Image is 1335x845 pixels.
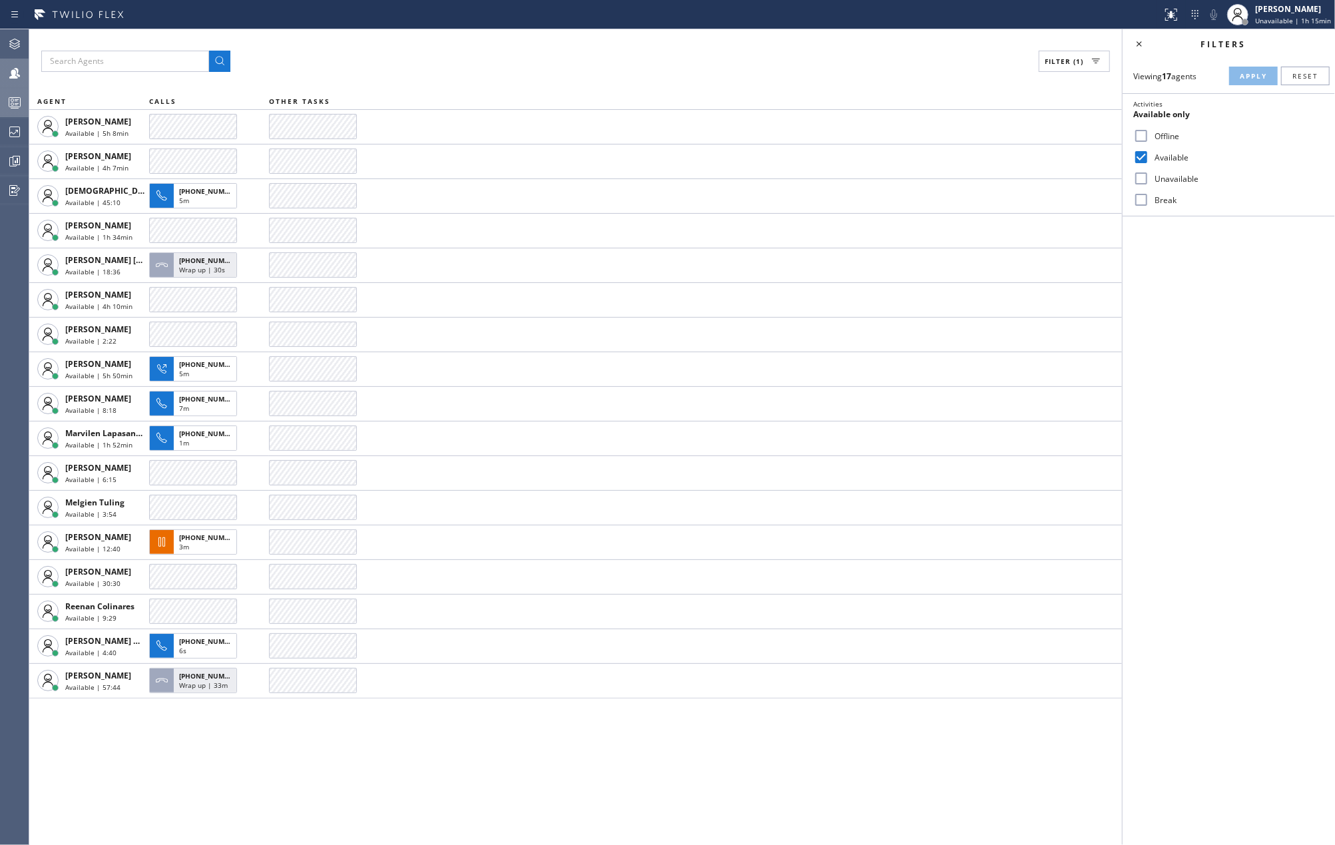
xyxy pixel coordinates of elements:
span: CALLS [149,97,176,106]
span: [PHONE_NUMBER] [179,256,240,265]
button: [PHONE_NUMBER]5m [149,352,241,386]
span: Available | 4:40 [65,648,117,657]
input: Search Agents [41,51,209,72]
span: Available | 9:29 [65,613,117,623]
span: Unavailable | 1h 15min [1255,16,1331,25]
span: [PHONE_NUMBER] [179,429,240,438]
span: [PERSON_NAME] [65,220,131,231]
span: [PERSON_NAME] [65,393,131,404]
span: [PHONE_NUMBER] [179,533,240,542]
span: Wrap up | 33m [179,681,228,690]
label: Unavailable [1149,173,1324,184]
button: Mute [1204,5,1223,24]
span: [PERSON_NAME] [65,289,131,300]
span: [DEMOGRAPHIC_DATA][PERSON_NAME] [65,185,222,196]
span: [PERSON_NAME] [65,358,131,370]
label: Offline [1149,131,1324,142]
span: Melgien Tuling [65,497,125,508]
span: Available | 18:36 [65,267,121,276]
button: [PHONE_NUMBER]3m [149,525,241,559]
label: Available [1149,152,1324,163]
span: Viewing agents [1133,71,1197,82]
span: [PHONE_NUMBER] [179,360,240,369]
span: Available | 57:44 [65,683,121,692]
span: 3m [179,542,189,551]
button: Reset [1281,67,1330,85]
span: [PERSON_NAME] [65,531,131,543]
span: [PERSON_NAME] [65,324,131,335]
span: [PHONE_NUMBER] [179,671,240,681]
span: 7m [179,404,189,413]
span: Available | 45:10 [65,198,121,207]
span: [PERSON_NAME] Guingos [65,635,166,647]
span: Marvilen Lapasanda [65,427,146,439]
span: Available | 30:30 [65,579,121,588]
span: [PERSON_NAME] [65,670,131,681]
span: Available | 2:22 [65,336,117,346]
button: [PHONE_NUMBER]6s [149,629,241,663]
span: Reset [1292,71,1318,81]
button: Apply [1229,67,1278,85]
span: Apply [1240,71,1267,81]
span: [PERSON_NAME] [65,462,131,473]
div: Activities [1133,99,1324,109]
button: [PHONE_NUMBER]7m [149,387,241,420]
button: [PHONE_NUMBER]1m [149,422,241,455]
span: [PERSON_NAME] [65,116,131,127]
span: Available | 5h 50min [65,371,133,380]
strong: 17 [1162,71,1171,82]
span: [PERSON_NAME] [65,150,131,162]
span: AGENT [37,97,67,106]
span: Available | 6:15 [65,475,117,484]
span: OTHER TASKS [269,97,330,106]
div: [PERSON_NAME] [1255,3,1331,15]
span: 1m [179,438,189,447]
button: [PHONE_NUMBER]5m [149,179,241,212]
span: 5m [179,196,189,205]
span: Available only [1133,109,1190,120]
label: Break [1149,194,1324,206]
span: Filters [1201,39,1246,50]
span: Available | 1h 34min [65,232,133,242]
span: [PHONE_NUMBER] [179,186,240,196]
span: Available | 4h 10min [65,302,133,311]
span: Available | 8:18 [65,406,117,415]
button: [PHONE_NUMBER]Wrap up | 30s [149,248,241,282]
span: [PERSON_NAME] [65,566,131,577]
span: Available | 4h 7min [65,163,129,172]
span: [PHONE_NUMBER] [179,637,240,646]
span: [PHONE_NUMBER] [179,394,240,404]
span: Available | 3:54 [65,509,117,519]
span: Filter (1) [1045,57,1083,66]
span: [PERSON_NAME] [PERSON_NAME] [65,254,199,266]
button: [PHONE_NUMBER]Wrap up | 33m [149,664,241,697]
span: Reenan Colinares [65,601,134,612]
span: Wrap up | 30s [179,265,225,274]
span: Available | 12:40 [65,544,121,553]
span: Available | 1h 52min [65,440,133,449]
span: 5m [179,369,189,378]
span: 6s [179,646,186,655]
button: Filter (1) [1039,51,1110,72]
span: Available | 5h 8min [65,129,129,138]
